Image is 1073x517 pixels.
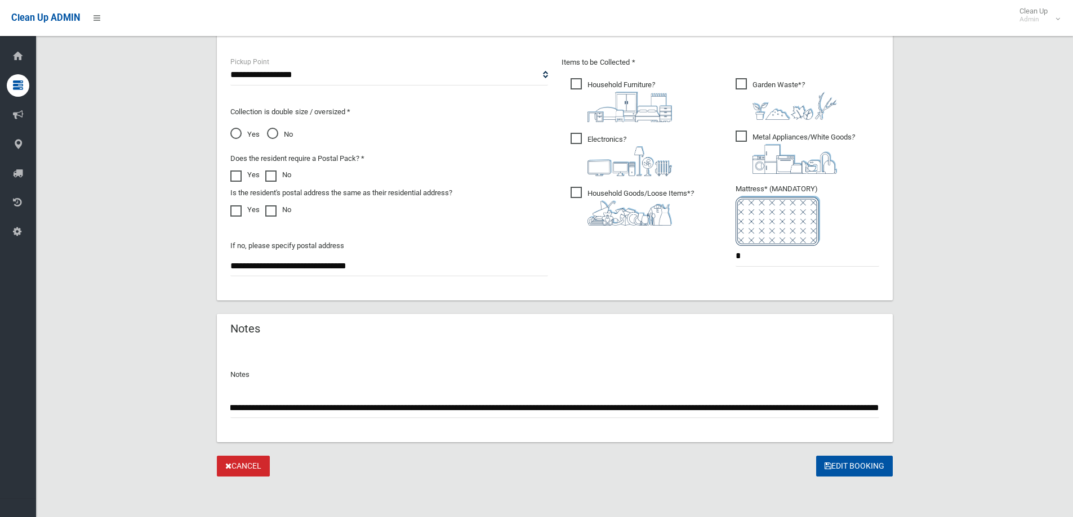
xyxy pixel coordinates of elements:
[230,186,452,200] label: Is the resident's postal address the same as their residential address?
[571,78,672,122] span: Household Furniture
[11,12,80,23] span: Clean Up ADMIN
[753,133,855,174] i: ?
[736,78,837,120] span: Garden Waste*
[230,128,260,141] span: Yes
[753,80,837,120] i: ?
[587,200,672,226] img: b13cc3517677393f34c0a387616ef184.png
[736,196,820,246] img: e7408bece873d2c1783593a074e5cb2f.png
[230,105,548,119] p: Collection is double size / oversized *
[753,144,837,174] img: 36c1b0289cb1767239cdd3de9e694f19.png
[230,152,364,165] label: Does the resident require a Postal Pack? *
[736,131,855,174] span: Metal Appliances/White Goods
[265,203,291,217] label: No
[217,318,274,340] header: Notes
[1014,7,1059,24] span: Clean Up
[230,239,344,253] label: If no, please specify postal address
[562,56,879,69] p: Items to be Collected *
[736,185,879,246] span: Mattress* (MANDATORY)
[587,135,672,176] i: ?
[230,168,260,182] label: Yes
[1019,15,1048,24] small: Admin
[217,456,270,476] a: Cancel
[571,133,672,176] span: Electronics
[816,456,893,476] button: Edit Booking
[571,187,694,226] span: Household Goods/Loose Items*
[587,146,672,176] img: 394712a680b73dbc3d2a6a3a7ffe5a07.png
[230,368,879,381] p: Notes
[587,189,694,226] i: ?
[753,92,837,120] img: 4fd8a5c772b2c999c83690221e5242e0.png
[267,128,293,141] span: No
[587,80,672,122] i: ?
[230,203,260,217] label: Yes
[587,92,672,122] img: aa9efdbe659d29b613fca23ba79d85cb.png
[265,168,291,182] label: No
